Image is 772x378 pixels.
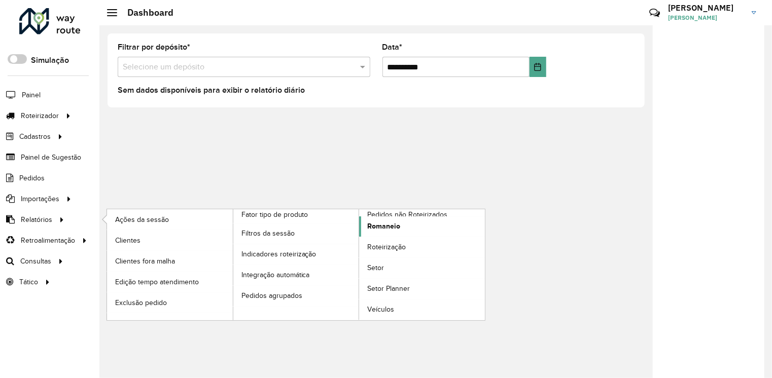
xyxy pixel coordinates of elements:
label: Simulação [31,54,69,66]
span: Painel [22,90,41,100]
span: Roteirização [367,242,406,252]
span: Setor [367,262,384,273]
span: Clientes fora malha [115,256,175,267]
a: Veículos [359,299,485,320]
span: Pedidos [19,173,45,183]
span: Integração automática [241,270,310,280]
span: Tático [19,277,38,287]
a: Clientes [107,230,233,250]
span: [PERSON_NAME] [668,13,744,22]
span: Pedidos não Roteirizados [367,209,447,220]
span: Consultas [20,256,51,267]
a: Setor [359,258,485,278]
label: Data [382,41,403,53]
a: Exclusão pedido [107,292,233,313]
span: Indicadores roteirização [241,249,317,259]
span: Fator tipo de produto [241,209,308,220]
a: Pedidos agrupados [233,286,359,306]
span: Romaneio [367,221,400,232]
span: Filtros da sessão [241,228,295,239]
a: Roteirização [359,237,485,257]
span: Exclusão pedido [115,297,167,308]
a: Setor Planner [359,279,485,299]
span: Relatórios [21,214,52,225]
label: Sem dados disponíveis para exibir o relatório diário [118,84,305,96]
h2: Dashboard [117,7,173,18]
a: Clientes fora malha [107,251,233,271]
button: Choose Date [530,57,547,77]
a: Romaneio [359,216,485,237]
span: Veículos [367,304,394,315]
span: Cadastros [19,131,51,142]
a: Filtros da sessão [233,223,359,244]
span: Ações da sessão [115,214,169,225]
span: Edição tempo atendimento [115,277,199,287]
a: Fator tipo de produto [107,209,359,320]
a: Integração automática [233,265,359,285]
a: Contato Rápido [644,2,665,24]
label: Filtrar por depósito [118,41,190,53]
span: Painel de Sugestão [21,152,81,163]
span: Pedidos agrupados [241,290,302,301]
h3: [PERSON_NAME] [668,3,744,13]
span: Clientes [115,235,141,246]
span: Retroalimentação [21,235,75,246]
span: Roteirizador [21,110,59,121]
span: Importações [21,194,59,204]
a: Ações da sessão [107,209,233,230]
a: Edição tempo atendimento [107,272,233,292]
a: Pedidos não Roteirizados [233,209,485,320]
a: Indicadores roteirização [233,244,359,264]
span: Setor Planner [367,283,410,294]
